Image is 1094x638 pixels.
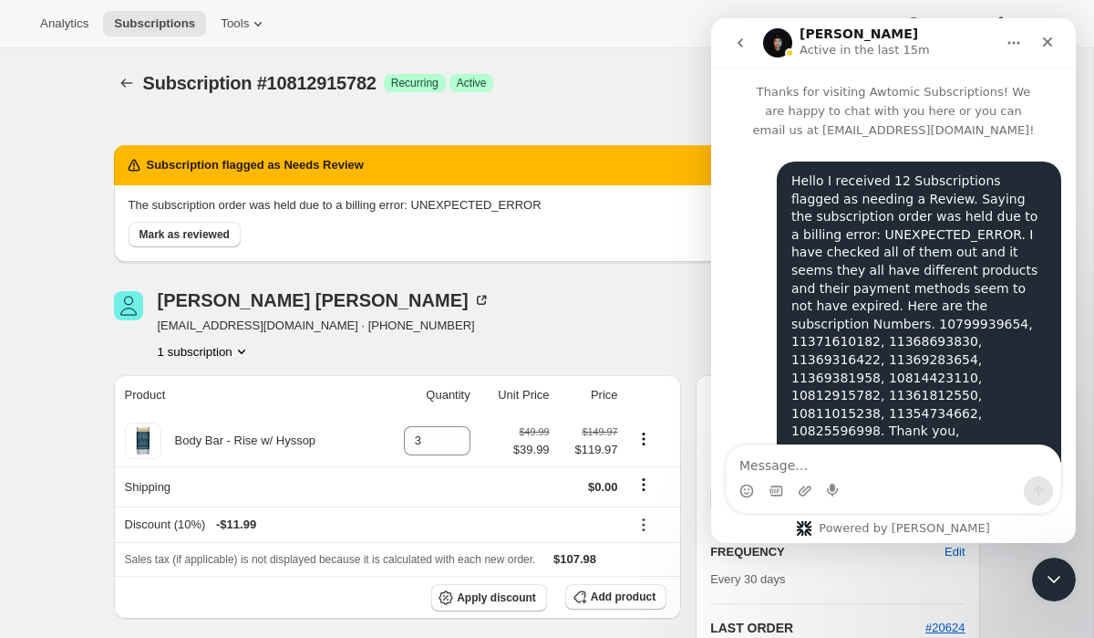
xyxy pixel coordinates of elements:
[710,572,785,586] span: Every 30 days
[934,538,975,567] button: Edit
[519,426,549,437] small: $49.99
[1032,558,1076,601] iframe: Intercom live chat
[143,73,377,93] span: Subscription #10812915782
[221,16,249,31] span: Tools
[139,227,230,242] span: Mark as reviewed
[944,543,965,561] span: Edit
[629,429,658,449] button: Product actions
[125,516,618,534] div: Discount (10%)
[377,375,476,415] th: Quantity
[561,441,618,459] span: $119.97
[161,432,316,450] div: Body Bar - Rise w/ Hyssop
[582,426,617,437] small: $149.97
[158,291,490,309] div: [PERSON_NAME] [PERSON_NAME]
[710,543,944,561] h2: FREQUENCY
[29,11,99,37] button: Analytics
[710,619,925,637] h2: LAST ORDER
[40,16,88,31] span: Analytics
[925,619,965,637] button: #20624
[158,342,251,361] button: Product actions
[147,156,364,174] h2: Subscription flagged as Needs Review
[553,552,596,566] span: $107.98
[588,480,618,494] span: $0.00
[158,317,490,335] span: [EMAIL_ADDRESS][DOMAIN_NAME] · [PHONE_NUMBER]
[513,441,550,459] span: $39.99
[125,553,536,566] span: Sales tax (if applicable) is not displayed because it is calculated with each new order.
[431,584,547,612] button: Apply discount
[591,590,655,604] span: Add product
[114,70,139,96] button: Subscriptions
[391,76,439,90] span: Recurring
[129,222,241,247] button: Mark as reviewed
[555,375,624,415] th: Price
[1010,16,1054,31] span: Settings
[114,466,377,507] th: Shipping
[114,375,377,415] th: Product
[210,11,278,37] button: Tools
[476,375,555,415] th: Unit Price
[457,591,536,605] span: Apply discount
[103,11,206,37] button: Subscriptions
[457,76,487,90] span: Active
[893,11,976,37] button: Help
[125,423,161,459] img: product img
[981,11,1065,37] button: Settings
[565,584,666,610] button: Add product
[114,16,195,31] span: Subscriptions
[216,516,256,534] span: - $11.99
[923,16,947,31] span: Help
[129,196,965,214] p: The subscription order was held due to a billing error: UNEXPECTED_ERROR
[114,291,143,320] span: Maggie Perry
[629,475,658,495] button: Shipping actions
[711,18,1076,543] iframe: Intercom live chat
[925,621,965,634] a: #20624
